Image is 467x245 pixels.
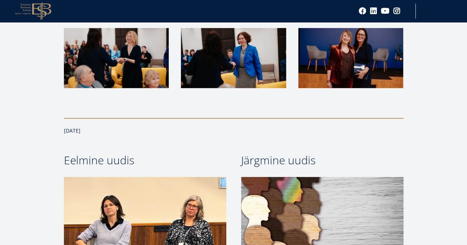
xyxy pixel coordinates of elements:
a: Linkedin [370,7,377,15]
a: Instagram [393,7,401,15]
a: Youtube [381,7,389,15]
img: 26 [181,28,286,88]
h2: Järgmine uudis [241,151,404,169]
div: [DATE] [64,125,404,136]
h2: Eelmine uudis [64,151,226,169]
img: 27 [298,28,404,88]
a: Facebook [359,7,366,15]
img: 25 [64,28,169,88]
